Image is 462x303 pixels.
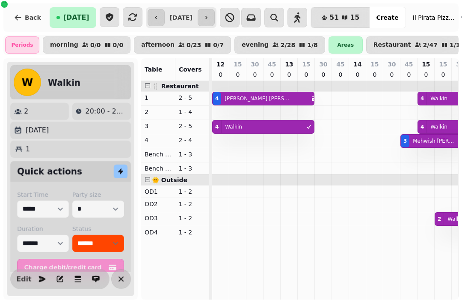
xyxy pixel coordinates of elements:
label: Status [72,225,124,233]
button: Back [7,7,48,28]
div: 4 [421,95,424,102]
p: 1 / 8 [307,42,318,48]
button: 5115 [311,7,370,28]
p: Walkin [430,123,447,130]
p: 2 - 5 [178,122,206,130]
p: 0 [354,70,361,79]
p: 45 [336,60,344,69]
p: 13 [285,60,293,69]
p: 0 [406,70,412,79]
label: Start Time [17,190,69,199]
p: 30 [388,60,396,69]
button: afternoon0/230/7 [134,36,231,54]
p: 0 [423,70,429,79]
p: 0 / 0 [90,42,101,48]
button: evening2/281/8 [234,36,325,54]
p: 0 / 0 [113,42,124,48]
p: [DATE] [26,125,49,135]
span: Il Pirata Pizzata [413,13,456,22]
p: 1 [145,93,172,102]
p: 1 - 2 [178,228,206,237]
div: 4 [215,95,219,102]
p: 1 - 2 [178,187,206,196]
p: 0 [303,70,310,79]
span: Edit [19,276,29,282]
p: Restaurant [373,42,411,48]
button: Charge debit/credit card [17,259,124,276]
button: [DATE] [50,7,96,28]
p: 0 / 7 [213,42,224,48]
h2: Quick actions [17,165,82,177]
p: 14 [353,60,361,69]
p: 0 [217,70,224,79]
p: 0 [388,70,395,79]
p: 1 - 2 [178,214,206,222]
p: OD4 [145,228,172,237]
p: 0 / 23 [187,42,201,48]
span: Back [25,15,41,21]
p: 15 [422,60,430,69]
button: Edit [15,270,33,288]
p: 20:00 - 21:00 [85,106,127,117]
span: Table [145,66,163,73]
div: 2 [438,216,441,222]
p: Walkin [430,95,447,102]
label: Duration [17,225,69,233]
p: 4 [145,136,172,144]
p: Bench Left [145,150,172,159]
button: morning0/00/0 [43,36,130,54]
p: 0 [234,70,241,79]
p: OD1 [145,187,172,196]
p: OD3 [145,214,172,222]
div: 4 [215,123,219,130]
p: 0 [320,70,327,79]
label: Party size [72,190,124,199]
p: 15 [302,60,310,69]
p: 2 / 47 [423,42,438,48]
div: 4 [421,123,424,130]
p: 2 [145,108,172,116]
p: 0 [252,70,258,79]
p: afternoon [141,42,175,48]
span: Create [376,15,398,21]
p: 0 [371,70,378,79]
p: Bench Right [145,164,172,173]
p: 2 / 28 [281,42,295,48]
p: 1 [26,144,30,154]
p: 0 [440,70,447,79]
div: Periods [5,36,39,54]
p: 2 - 4 [178,136,206,144]
p: 15 [370,60,379,69]
span: 51 [329,14,339,21]
p: evening [242,42,269,48]
p: 0 [286,70,293,79]
p: 15 [439,60,447,69]
p: Walkin [225,123,242,130]
p: 1 - 3 [178,164,206,173]
div: 3 [403,138,407,144]
p: Mehwish [PERSON_NAME] [413,138,456,144]
h2: Walkin [48,77,80,89]
p: 3 [145,122,172,130]
p: 45 [405,60,413,69]
p: 12 [216,60,225,69]
span: Charge debit/credit card [24,264,107,270]
div: Areas [329,36,363,54]
p: [PERSON_NAME] [PERSON_NAME] [225,95,290,102]
p: 2 [24,106,28,117]
p: 1 - 3 [178,150,206,159]
span: Covers [179,66,202,73]
span: 🌞 Outside [152,177,187,183]
p: 30 [251,60,259,69]
p: morning [50,42,78,48]
p: 15 [234,60,242,69]
span: W [22,77,33,87]
button: Create [369,7,405,28]
p: 0 [269,70,275,79]
p: 1 - 4 [178,108,206,116]
p: 30 [319,60,327,69]
p: OD2 [145,200,172,208]
p: 0 [337,70,344,79]
p: 45 [268,60,276,69]
p: 2 - 5 [178,93,206,102]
